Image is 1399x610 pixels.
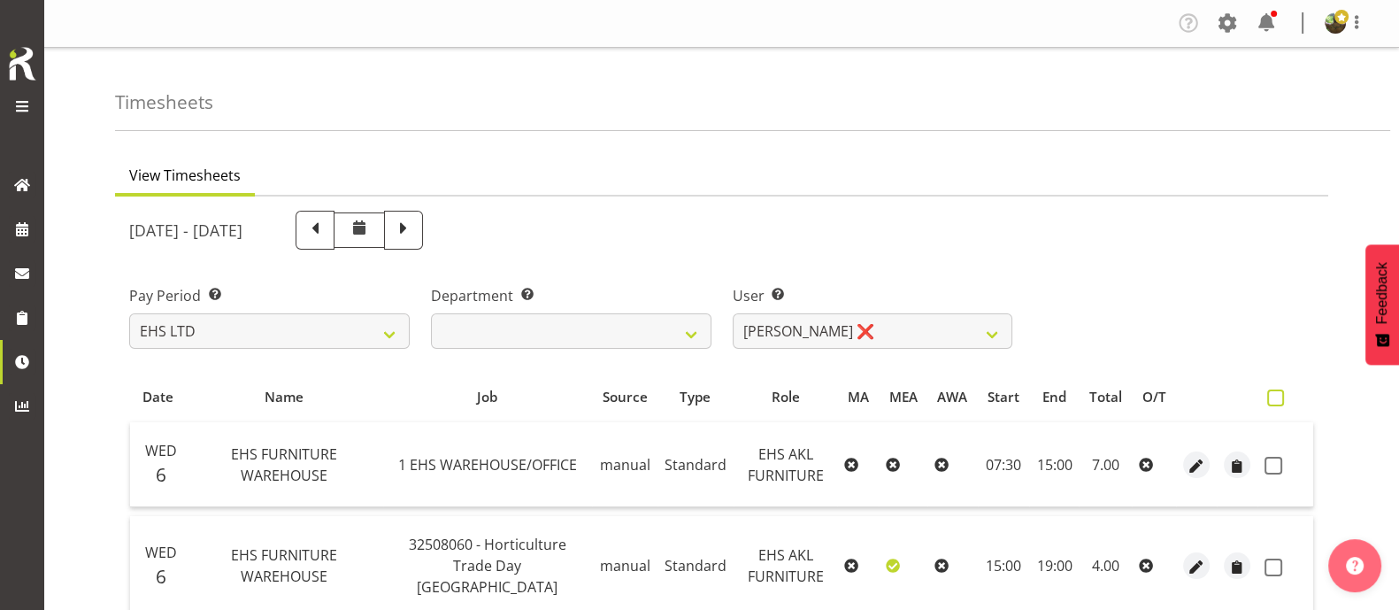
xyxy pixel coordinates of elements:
[431,285,711,306] label: Department
[231,545,337,586] span: EHS FURNITURE WAREHOUSE
[409,535,566,597] span: 32508060 - Horticulture Trade Day [GEOGRAPHIC_DATA]
[1089,387,1122,407] span: Total
[145,543,177,562] span: Wed
[1325,12,1346,34] img: filipo-iupelid4dee51ae661687a442d92e36fb44151.png
[1374,262,1390,324] span: Feedback
[748,545,824,586] span: EHS AKL FURNITURE
[142,387,173,407] span: Date
[477,387,497,407] span: Job
[129,220,242,240] h5: [DATE] - [DATE]
[4,44,40,83] img: Rosterit icon logo
[772,387,800,407] span: Role
[129,285,410,306] label: Pay Period
[733,285,1013,306] label: User
[1042,387,1066,407] span: End
[1365,244,1399,365] button: Feedback - Show survey
[231,444,337,485] span: EHS FURNITURE WAREHOUSE
[657,422,734,507] td: Standard
[988,387,1019,407] span: Start
[265,387,304,407] span: Name
[600,556,650,575] span: manual
[156,564,166,589] span: 6
[748,444,824,485] span: EHS AKL FURNITURE
[398,455,577,475] span: 1 EHS WAREHOUSE/OFFICE
[1079,422,1132,507] td: 7.00
[978,422,1030,507] td: 07:30
[848,387,869,407] span: MA
[129,165,241,186] span: View Timesheets
[145,441,177,460] span: Wed
[156,462,166,487] span: 6
[680,387,711,407] span: Type
[1029,422,1079,507] td: 15:00
[888,387,917,407] span: MEA
[1142,387,1166,407] span: O/T
[603,387,648,407] span: Source
[937,387,967,407] span: AWA
[1346,557,1364,575] img: help-xxl-2.png
[600,455,650,475] span: manual
[115,92,213,112] h4: Timesheets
